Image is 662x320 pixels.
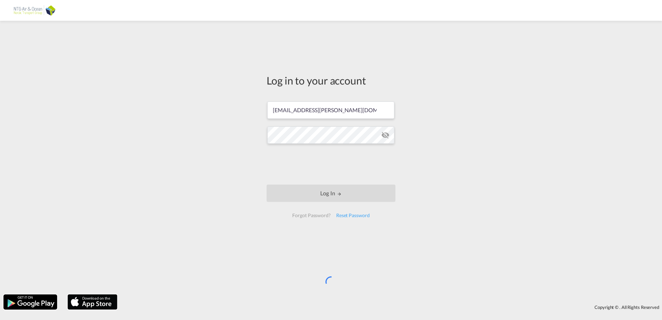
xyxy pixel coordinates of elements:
md-icon: icon-eye-off [381,131,390,139]
img: 24501a20ab7611ecb8bce1a71c18ae17.png [10,3,57,18]
div: Reset Password [333,209,373,222]
button: LOGIN [267,185,395,202]
div: Log in to your account [267,73,395,88]
div: Forgot Password? [289,209,333,222]
img: apple.png [67,294,118,310]
div: Copyright © . All Rights Reserved [121,301,662,313]
iframe: reCAPTCHA [278,151,384,178]
img: google.png [3,294,58,310]
input: Enter email/phone number [267,101,394,119]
